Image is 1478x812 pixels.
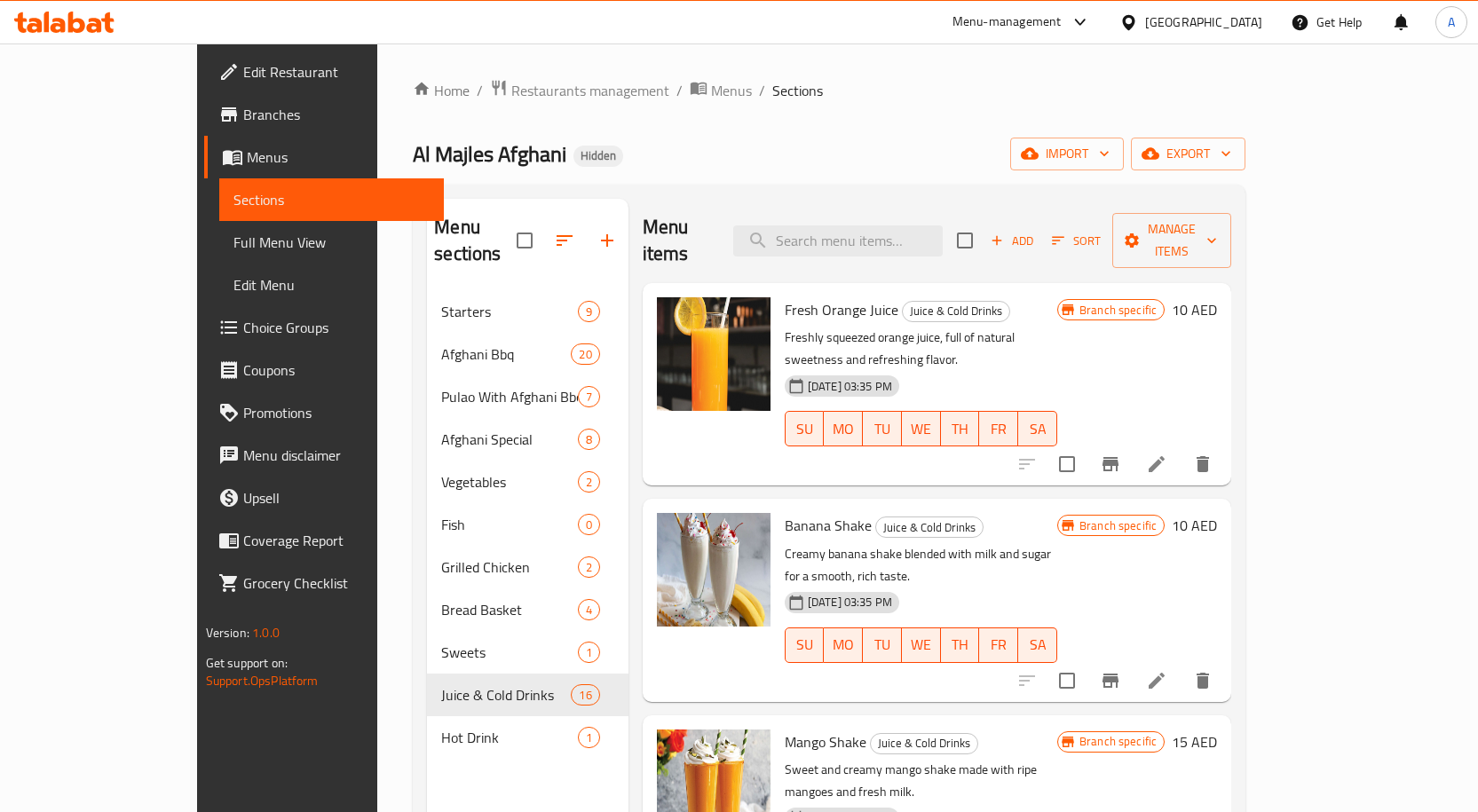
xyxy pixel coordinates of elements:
button: Sort [1047,227,1105,255]
span: MO [831,632,856,658]
span: import [1024,143,1110,165]
nav: breadcrumb [413,79,1245,102]
div: items [571,684,599,706]
a: Coverage Report [204,519,444,562]
span: Select to update [1048,662,1086,699]
a: Edit Menu [219,264,444,306]
a: Branches [204,93,444,136]
span: Pulao With Afghani Bbq [441,386,577,407]
span: 8 [579,431,599,448]
button: SA [1018,627,1057,663]
div: items [578,471,600,493]
span: Add [988,231,1036,251]
h6: 15 AED [1172,729,1217,754]
div: Pulao With Afghani Bbq7 [427,375,628,418]
span: Afghani Special [441,429,577,450]
span: Starters [441,301,577,322]
span: Sections [772,80,823,101]
span: Mango Shake [785,729,866,755]
button: FR [979,411,1018,446]
img: Banana Shake [657,513,771,627]
span: SA [1025,632,1050,658]
span: Get support on: [206,651,288,674]
span: [DATE] 03:35 PM [801,378,899,395]
span: Menu disclaimer [243,445,430,466]
span: 20 [572,346,598,363]
span: Vegetables [441,471,577,493]
span: 9 [579,304,599,320]
div: Fish0 [427,503,628,546]
a: Choice Groups [204,306,444,349]
span: Full Menu View [233,232,430,253]
nav: Menu sections [427,283,628,766]
span: Select to update [1048,445,1086,483]
div: [GEOGRAPHIC_DATA] [1145,12,1262,32]
h6: 10 AED [1172,513,1217,538]
span: Branch specific [1072,517,1164,534]
span: Hot Drink [441,727,577,748]
span: Upsell [243,487,430,508]
span: Sweets [441,642,577,663]
a: Edit menu item [1146,670,1167,691]
div: items [578,514,600,535]
a: Upsell [204,477,444,519]
div: items [578,727,600,748]
div: items [578,556,600,578]
div: Juice & Cold Drinks16 [427,674,628,716]
a: Sections [219,178,444,221]
span: TH [948,416,973,442]
span: Edit Restaurant [243,61,430,83]
div: Grilled Chicken2 [427,546,628,588]
span: 0 [579,516,599,533]
span: 1 [579,644,599,661]
span: MO [831,416,856,442]
span: FR [986,416,1011,442]
span: WE [909,632,934,658]
div: Juice & Cold Drinks [875,516,984,538]
a: Promotions [204,391,444,434]
span: 2 [579,559,599,576]
span: SU [793,416,818,442]
span: 7 [579,389,599,406]
button: WE [902,627,941,663]
span: Grocery Checklist [243,572,430,594]
span: Fresh Orange Juice [785,296,898,323]
button: MO [824,411,863,446]
span: 4 [579,602,599,619]
div: Vegetables2 [427,461,628,503]
button: Branch-specific-item [1089,443,1132,485]
a: Menus [690,79,752,102]
span: Manage items [1126,218,1217,263]
img: Fresh Orange Juice [657,297,771,411]
div: items [578,429,600,450]
span: Banana Shake [785,512,872,539]
span: Menus [247,146,430,168]
button: Add [984,227,1040,255]
input: search [733,225,943,256]
span: Al Majles Afghani [413,134,566,174]
span: Juice & Cold Drinks [903,301,1009,321]
li: / [477,80,483,101]
span: Restaurants management [511,80,669,101]
span: FR [986,632,1011,658]
button: Add section [586,219,628,262]
span: Promotions [243,402,430,423]
span: Choice Groups [243,317,430,338]
div: Hot Drink1 [427,716,628,759]
span: Edit Menu [233,274,430,296]
div: Afghani Bbq20 [427,333,628,375]
button: SA [1018,411,1057,446]
span: WE [909,416,934,442]
div: items [571,343,599,365]
div: items [578,386,600,407]
span: Select section [946,222,984,259]
span: TH [948,632,973,658]
div: items [578,301,600,322]
span: Juice & Cold Drinks [441,684,571,706]
div: Juice & Cold Drinks [902,301,1010,322]
span: TU [870,632,895,658]
li: / [759,80,765,101]
span: Afghani Bbq [441,343,571,365]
